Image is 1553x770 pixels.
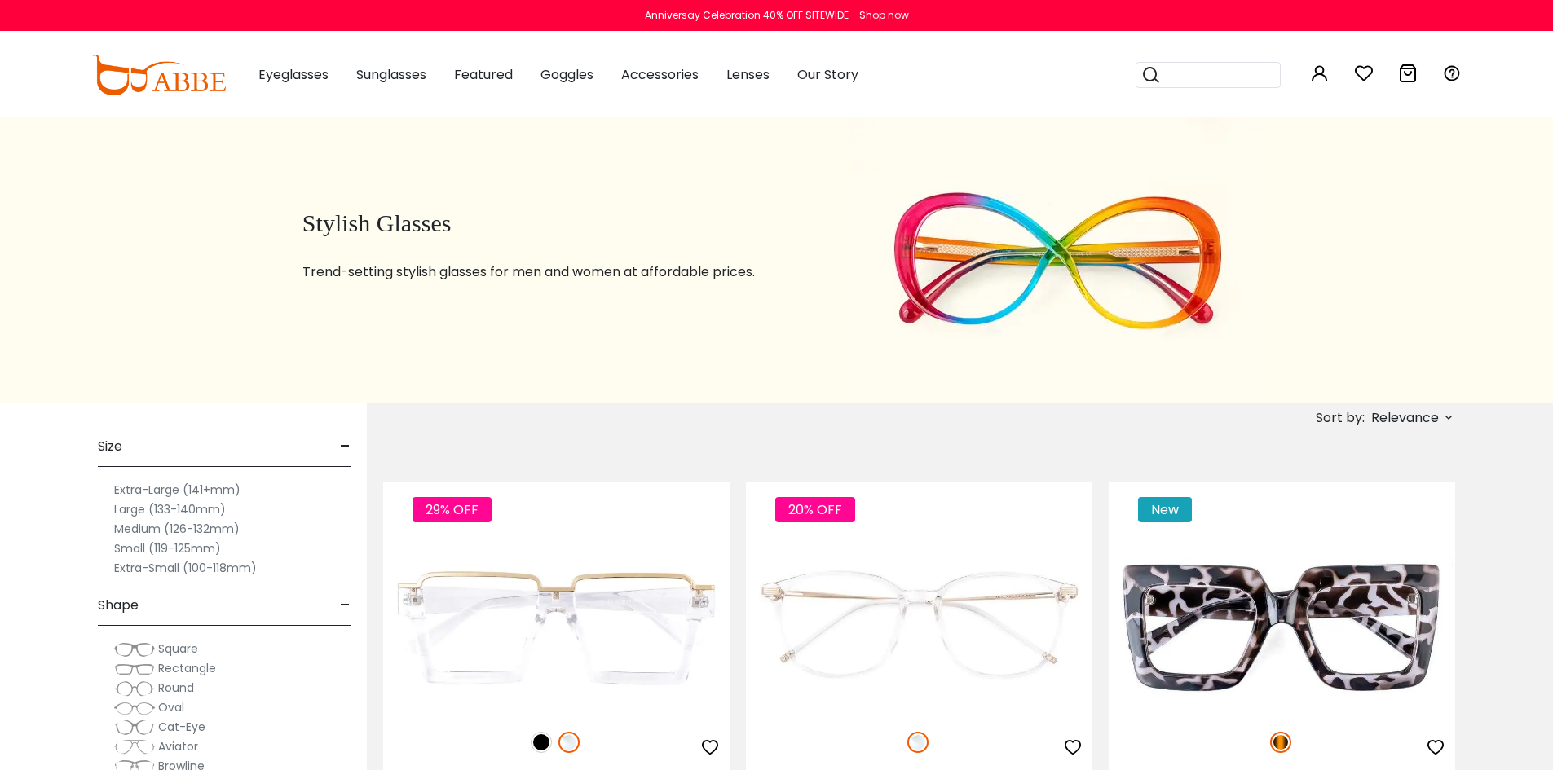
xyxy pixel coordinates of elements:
[621,65,699,84] span: Accessories
[1270,732,1291,753] img: Tortoise
[98,586,139,625] span: Shape
[859,8,909,23] div: Shop now
[92,55,226,95] img: abbeglasses.com
[775,497,855,522] span: 20% OFF
[302,262,809,282] p: Trend-setting stylish glasses for men and women at affordable prices.
[907,732,929,753] img: Clear
[1138,497,1192,522] span: New
[356,65,426,84] span: Sunglasses
[340,427,351,466] span: -
[114,558,257,578] label: Extra-Small (100-118mm)
[540,65,593,84] span: Goggles
[797,65,858,84] span: Our Story
[849,117,1264,403] img: stylish glasses
[158,680,194,696] span: Round
[98,427,122,466] span: Size
[114,539,221,558] label: Small (119-125mm)
[1109,540,1455,714] img: Tortoise Imani - Plastic ,Universal Bridge Fit
[158,660,216,676] span: Rectangle
[114,700,155,716] img: Oval.png
[454,65,513,84] span: Featured
[114,519,240,539] label: Medium (126-132mm)
[1371,403,1439,433] span: Relevance
[158,719,205,735] span: Cat-Eye
[114,719,155,736] img: Cat-Eye.png
[258,65,329,84] span: Eyeglasses
[340,586,351,625] span: -
[726,65,770,84] span: Lenses
[114,641,155,658] img: Square.png
[746,540,1092,714] img: Fclear Girt - TR ,Universal Bridge Fit
[851,8,909,22] a: Shop now
[383,540,730,714] img: Fclear Umbel - Plastic ,Universal Bridge Fit
[558,732,580,753] img: Clear
[158,640,198,657] span: Square
[114,680,155,697] img: Round.png
[114,661,155,677] img: Rectangle.png
[413,497,492,522] span: 29% OFF
[114,499,226,519] label: Large (133-140mm)
[531,732,552,753] img: Black
[158,699,184,715] span: Oval
[114,739,155,755] img: Aviator.png
[645,8,849,23] div: Anniversay Celebration 40% OFF SITEWIDE
[1316,408,1365,427] span: Sort by:
[158,738,198,755] span: Aviator
[302,209,809,238] h1: Stylish Glasses
[114,480,240,499] label: Extra-Large (141+mm)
